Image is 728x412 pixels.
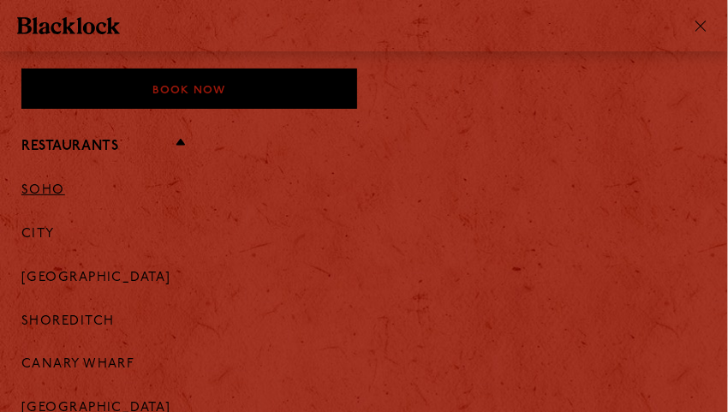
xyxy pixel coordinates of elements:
[21,271,171,286] a: [GEOGRAPHIC_DATA]
[21,69,357,109] div: Book Now
[21,227,55,242] a: City
[21,357,134,373] a: Canary Wharf
[21,183,65,199] a: Soho
[21,314,115,330] a: Shoreditch
[21,139,118,155] a: Restaurants
[17,17,120,34] img: BL_Textured_Logo-footer-cropped.svg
